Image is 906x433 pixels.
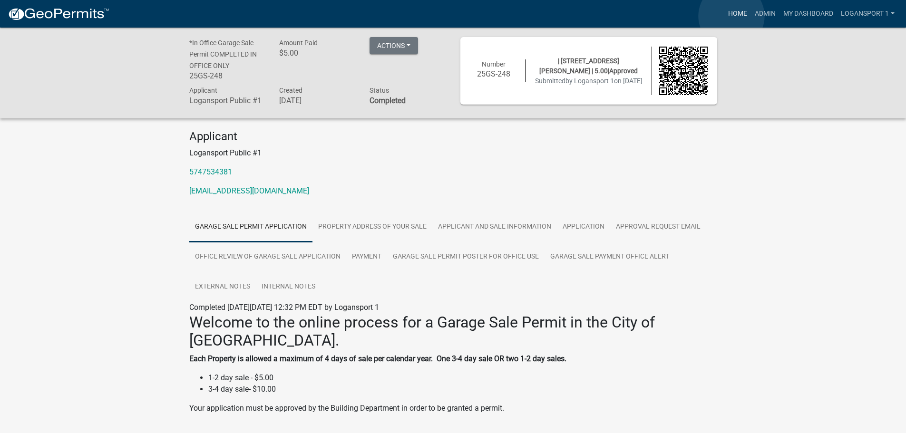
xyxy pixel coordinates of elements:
h6: $5.00 [279,48,355,58]
a: Application [557,212,610,242]
li: 3-4 day sale- $10.00 [208,384,717,395]
img: QR code [659,47,708,95]
button: Actions [370,37,418,54]
li: 1-2 day sale - $5.00 [208,372,717,384]
a: Logansport 1 [837,5,898,23]
a: External Notes [189,272,256,302]
span: by Logansport 1 [565,77,614,85]
strong: Completed [370,96,406,105]
a: Payment [346,242,387,272]
h4: Applicant [189,130,717,144]
p: Logansport Public #1 [189,147,717,159]
h6: 25GS-248 [189,71,265,80]
a: My Dashboard [779,5,837,23]
h2: Welcome to the online process for a Garage Sale Permit in the City of [GEOGRAPHIC_DATA]. [189,313,717,350]
span: Amount Paid [279,39,318,47]
span: Created [279,87,302,94]
a: Garage Sale Payment Office Alert [545,242,675,272]
span: *In Office Garage Sale Permit COMPLETED IN OFFICE ONLY [189,39,257,69]
span: Completed [DATE][DATE] 12:32 PM EDT by Logansport 1 [189,303,379,312]
p: Your application must be approved by the Building Department in order to be granted a permit. [189,403,717,425]
a: Office Review of Garage Sale Application [189,242,346,272]
span: Submitted on [DATE] [535,77,643,85]
h6: Logansport Public #1 [189,96,265,105]
h6: [DATE] [279,96,355,105]
a: Applicant and Sale Information [432,212,557,242]
a: Garage Sale Permit Poster for Office Use [387,242,545,272]
span: Applicant [189,87,217,94]
span: Number [482,60,506,68]
a: Garage Sale Permit Application [189,212,312,242]
a: Approval Request Email [610,212,706,242]
span: | [STREET_ADDRESS][PERSON_NAME] | 5.00|Approved [539,57,638,75]
h6: 25GS-248 [470,69,518,78]
strong: Each Property is allowed a maximum of 4 days of sale per calendar year. One 3-4 day sale OR two 1... [189,354,566,363]
a: Admin [751,5,779,23]
a: Home [724,5,751,23]
span: Status [370,87,389,94]
a: [EMAIL_ADDRESS][DOMAIN_NAME] [189,186,309,195]
a: Internal Notes [256,272,321,302]
a: 5747534381 [189,167,232,176]
a: PROPERTY ADDRESS OF YOUR SALE [312,212,432,242]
